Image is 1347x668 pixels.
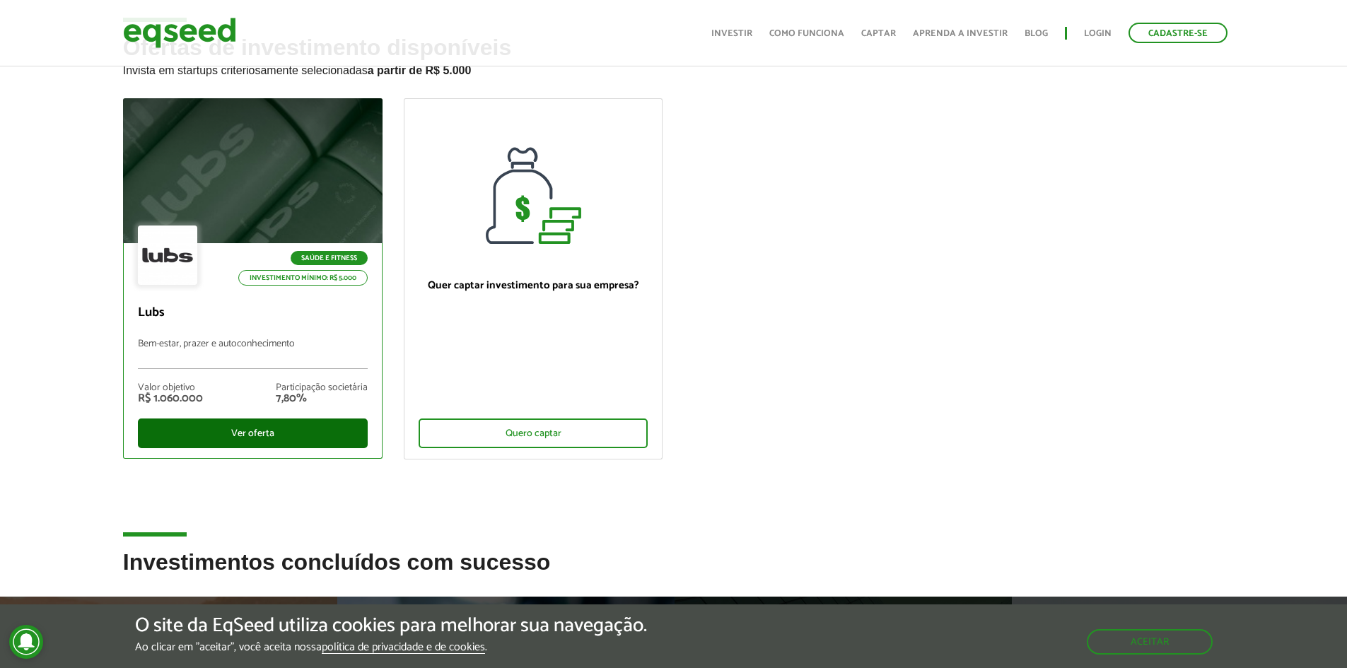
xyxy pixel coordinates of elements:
[238,270,368,286] p: Investimento mínimo: R$ 5.000
[123,550,1225,596] h2: Investimentos concluídos com sucesso
[291,251,368,265] p: Saúde e Fitness
[711,29,752,38] a: Investir
[123,14,236,52] img: EqSeed
[861,29,896,38] a: Captar
[135,640,647,654] p: Ao clicar em "aceitar", você aceita nossa .
[276,393,368,404] div: 7,80%
[138,383,203,393] div: Valor objetivo
[135,615,647,637] h5: O site da EqSeed utiliza cookies para melhorar sua navegação.
[368,64,472,76] strong: a partir de R$ 5.000
[138,393,203,404] div: R$ 1.060.000
[322,642,485,654] a: política de privacidade e de cookies
[913,29,1008,38] a: Aprenda a investir
[123,60,1225,77] p: Invista em startups criteriosamente selecionadas
[769,29,844,38] a: Como funciona
[138,339,368,369] p: Bem-estar, prazer e autoconhecimento
[138,418,368,448] div: Ver oferta
[123,35,1225,98] h2: Ofertas de investimento disponíveis
[138,305,368,321] p: Lubs
[419,279,648,292] p: Quer captar investimento para sua empresa?
[276,383,368,393] div: Participação societária
[123,98,383,459] a: Saúde e Fitness Investimento mínimo: R$ 5.000 Lubs Bem-estar, prazer e autoconhecimento Valor obj...
[1129,23,1228,43] a: Cadastre-se
[1025,29,1048,38] a: Blog
[1084,29,1112,38] a: Login
[419,418,648,448] div: Quero captar
[1087,629,1213,655] button: Aceitar
[404,98,663,459] a: Quer captar investimento para sua empresa? Quero captar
